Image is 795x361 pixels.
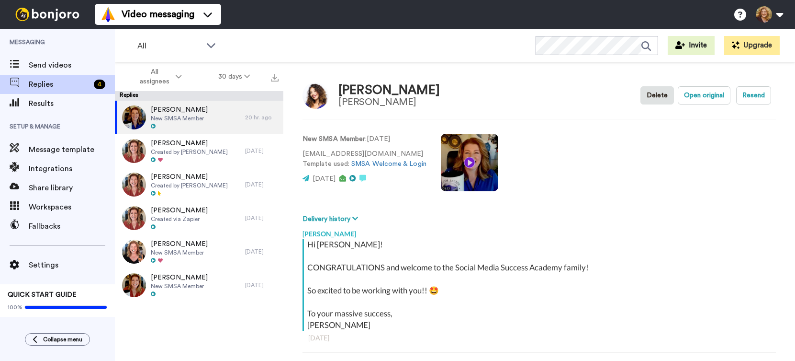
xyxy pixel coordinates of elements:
a: [PERSON_NAME]New SMSA Member20 hr. ago [115,101,283,134]
button: Open original [678,86,730,105]
span: Share library [29,182,115,194]
img: bj-logo-header-white.svg [11,8,83,21]
div: [DATE] [245,214,279,222]
span: Created via Zapier [151,215,208,223]
button: 30 days [200,68,269,85]
a: [PERSON_NAME]New SMSA Member[DATE] [115,268,283,302]
button: Export all results that match these filters now. [268,70,281,84]
span: Video messaging [122,8,194,21]
span: Replies [29,79,90,90]
a: [PERSON_NAME]Created by [PERSON_NAME][DATE] [115,134,283,168]
span: [PERSON_NAME] [151,239,208,249]
span: Integrations [29,163,115,175]
button: All assignees [117,63,200,90]
span: New SMSA Member [151,115,208,122]
div: [DATE] [245,248,279,256]
p: : [DATE] [302,134,426,144]
img: 0ec6e2ca-c4a3-44ad-9b53-1671e9353f89-thumb.jpg [122,206,146,230]
a: SMSA Welcome & Login [351,161,426,167]
span: [PERSON_NAME] [151,172,228,182]
span: [PERSON_NAME] [151,273,208,282]
span: [PERSON_NAME] [151,206,208,215]
span: Results [29,98,115,109]
button: Collapse menu [25,333,90,346]
img: vm-color.svg [101,7,116,22]
img: 06bf010e-04fa-4440-a44b-d3b64ed41b18-thumb.jpg [122,139,146,163]
button: Delivery history [302,214,361,224]
img: export.svg [271,74,279,82]
span: Workspaces [29,201,115,213]
div: [DATE] [245,181,279,188]
img: Image of Nina Perez [302,82,329,109]
div: Hi [PERSON_NAME]! CONGRATULATIONS and welcome to the Social Media Success Academy family! So exci... [307,239,773,331]
img: 2a1ce4c4-5fc6-4778-a657-3f0a932e5ebe-thumb.jpg [122,273,146,297]
span: Send videos [29,59,115,71]
div: [PERSON_NAME] [338,97,440,107]
p: [EMAIL_ADDRESS][DOMAIN_NAME] Template used: [302,149,426,169]
span: New SMSA Member [151,249,208,256]
span: 100% [8,303,22,311]
span: Message template [29,144,115,155]
div: Replies [115,91,283,101]
span: [PERSON_NAME] [151,105,208,115]
span: QUICK START GUIDE [8,291,77,298]
span: All [137,40,202,52]
span: Settings [29,259,115,271]
a: [PERSON_NAME]Created via Zapier[DATE] [115,201,283,235]
span: All assignees [135,67,174,86]
div: 4 [94,80,105,89]
div: [PERSON_NAME] [338,83,440,97]
div: [DATE] [245,281,279,289]
img: ce32f285-9bdb-4a6e-b24a-516be7afcdcf-thumb.jpg [122,173,146,197]
button: Upgrade [724,36,780,55]
span: Fallbacks [29,221,115,232]
strong: New SMSA Member [302,136,365,142]
button: Resend [736,86,771,105]
button: Delete [640,86,674,105]
span: [DATE] [313,175,336,182]
img: 7049023a-5599-4c4b-96b4-d2570ccdaff2-thumb.jpg [122,105,146,129]
div: [DATE] [245,147,279,155]
span: New SMSA Member [151,282,208,290]
span: Created by [PERSON_NAME] [151,182,228,189]
img: 998621b9-7c12-40dd-88d5-83bc18a9f9bd-thumb.jpg [122,240,146,264]
a: [PERSON_NAME]New SMSA Member[DATE] [115,235,283,268]
span: [PERSON_NAME] [151,139,228,148]
button: Invite [668,36,715,55]
div: [DATE] [308,333,770,343]
span: Created by [PERSON_NAME] [151,148,228,156]
div: 20 hr. ago [245,114,279,121]
span: Collapse menu [43,336,82,343]
a: [PERSON_NAME]Created by [PERSON_NAME][DATE] [115,168,283,201]
div: [PERSON_NAME] [302,224,776,239]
